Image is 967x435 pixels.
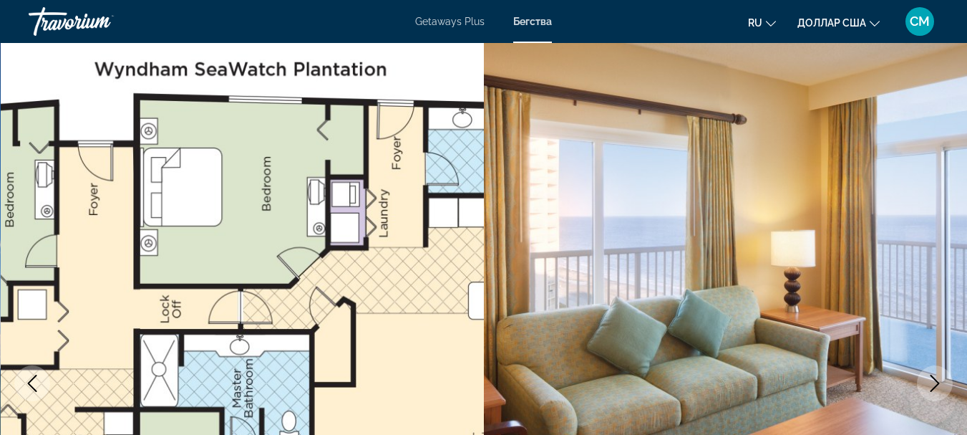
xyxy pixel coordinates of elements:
button: Меню пользователя [901,6,938,37]
button: Изменить валюту [797,12,880,33]
button: Next image [917,365,953,401]
a: Бегства [513,16,552,27]
a: Травориум [29,3,172,40]
iframe: Кнопка запуска окна обмена сообщениями [910,378,956,424]
a: Getaways Plus [415,16,485,27]
button: Изменить язык [748,12,776,33]
font: доллар США [797,17,866,29]
button: Previous image [14,365,50,401]
font: СМ [910,14,930,29]
font: ru [748,17,762,29]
